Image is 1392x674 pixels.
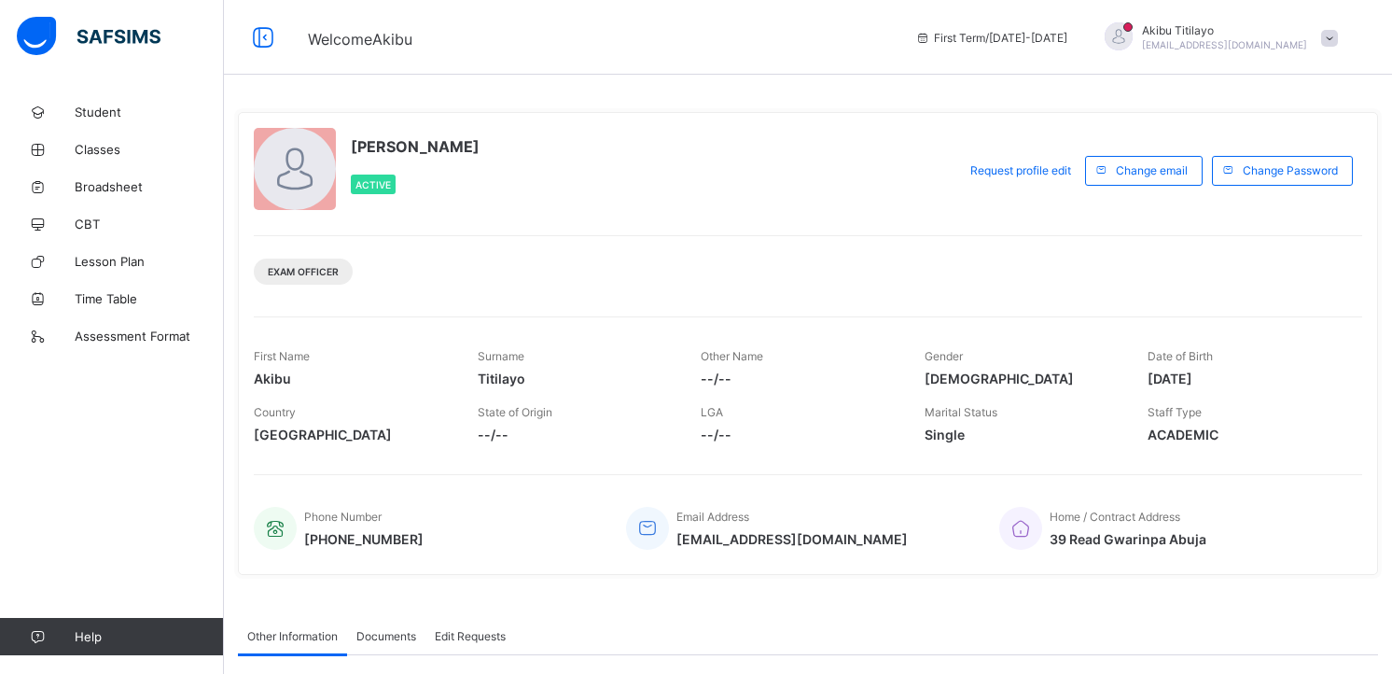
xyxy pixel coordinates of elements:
[304,531,424,547] span: [PHONE_NUMBER]
[435,629,506,643] span: Edit Requests
[254,405,296,419] span: Country
[478,405,552,419] span: State of Origin
[75,254,224,269] span: Lesson Plan
[676,531,908,547] span: [EMAIL_ADDRESS][DOMAIN_NAME]
[478,427,674,442] span: --/--
[254,349,310,363] span: First Name
[915,31,1067,45] span: session/term information
[701,427,897,442] span: --/--
[676,510,749,524] span: Email Address
[268,266,339,277] span: Exam Officer
[701,405,723,419] span: LGA
[1142,39,1307,50] span: [EMAIL_ADDRESS][DOMAIN_NAME]
[970,163,1071,177] span: Request profile edit
[75,105,224,119] span: Student
[478,371,674,386] span: Titilayo
[925,427,1121,442] span: Single
[1148,371,1343,386] span: [DATE]
[701,349,763,363] span: Other Name
[1050,531,1206,547] span: 39 Read Gwarinpa Abuja
[351,137,480,156] span: [PERSON_NAME]
[247,629,338,643] span: Other Information
[1243,163,1338,177] span: Change Password
[1148,427,1343,442] span: ACADEMIC
[254,427,450,442] span: [GEOGRAPHIC_DATA]
[75,291,224,306] span: Time Table
[1148,349,1213,363] span: Date of Birth
[75,179,224,194] span: Broadsheet
[75,629,223,644] span: Help
[356,629,416,643] span: Documents
[1050,510,1180,524] span: Home / Contract Address
[1116,163,1188,177] span: Change email
[1142,23,1307,37] span: Akibu Titilayo
[254,371,450,386] span: Akibu
[304,510,382,524] span: Phone Number
[925,371,1121,386] span: [DEMOGRAPHIC_DATA]
[1086,22,1347,53] div: AkibuTitilayo
[1148,405,1202,419] span: Staff Type
[75,329,224,344] span: Assessment Format
[478,349,524,363] span: Surname
[925,405,997,419] span: Marital Status
[701,371,897,386] span: --/--
[925,349,963,363] span: Gender
[355,179,391,190] span: Active
[75,142,224,157] span: Classes
[17,17,160,56] img: safsims
[75,217,224,232] span: CBT
[308,30,412,49] span: Welcome Akibu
